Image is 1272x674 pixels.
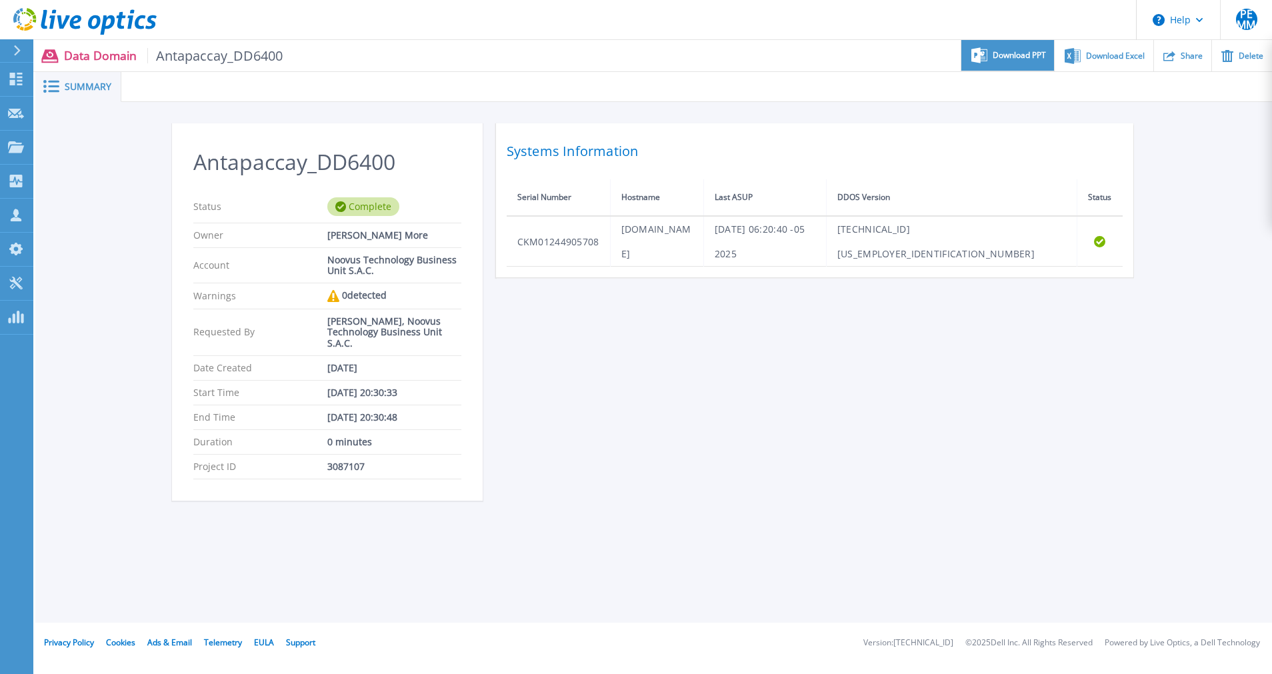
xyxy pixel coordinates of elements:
[193,255,327,276] p: Account
[193,230,327,241] p: Owner
[1236,9,1257,30] span: PEMM
[193,412,327,423] p: End Time
[965,639,1093,647] li: © 2025 Dell Inc. All Rights Reserved
[327,363,461,373] div: [DATE]
[327,197,399,216] div: Complete
[1239,52,1263,60] span: Delete
[327,230,461,241] div: [PERSON_NAME] More
[507,139,1123,163] h2: Systems Information
[826,179,1077,216] th: DDOS Version
[610,216,703,267] td: [DOMAIN_NAME]
[327,316,461,348] div: [PERSON_NAME], Noovus Technology Business Unit S.A.C.
[64,48,283,63] p: Data Domain
[254,637,274,648] a: EULA
[1086,52,1145,60] span: Download Excel
[327,290,461,302] div: 0 detected
[327,437,461,447] div: 0 minutes
[327,387,461,398] div: [DATE] 20:30:33
[193,461,327,472] p: Project ID
[993,51,1046,59] span: Download PPT
[106,637,135,648] a: Cookies
[193,363,327,373] p: Date Created
[703,179,826,216] th: Last ASUP
[44,637,94,648] a: Privacy Policy
[193,316,327,348] p: Requested By
[286,637,315,648] a: Support
[1105,639,1260,647] li: Powered by Live Optics, a Dell Technology
[147,48,283,63] span: Antapaccay_DD6400
[204,637,242,648] a: Telemetry
[193,290,327,302] p: Warnings
[507,179,611,216] th: Serial Number
[193,197,327,216] p: Status
[147,637,192,648] a: Ads & Email
[193,150,461,175] h2: Antapaccay_DD6400
[193,387,327,398] p: Start Time
[193,437,327,447] p: Duration
[703,216,826,267] td: [DATE] 06:20:40 -05 2025
[327,255,461,276] div: Noovus Technology Business Unit S.A.C.
[1181,52,1203,60] span: Share
[1077,179,1123,216] th: Status
[65,82,111,91] span: Summary
[327,412,461,423] div: [DATE] 20:30:48
[507,216,611,267] td: CKM01244905708
[863,639,953,647] li: Version: [TECHNICAL_ID]
[826,216,1077,267] td: [TECHNICAL_ID][US_EMPLOYER_IDENTIFICATION_NUMBER]
[327,461,461,472] div: 3087107
[610,179,703,216] th: Hostname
